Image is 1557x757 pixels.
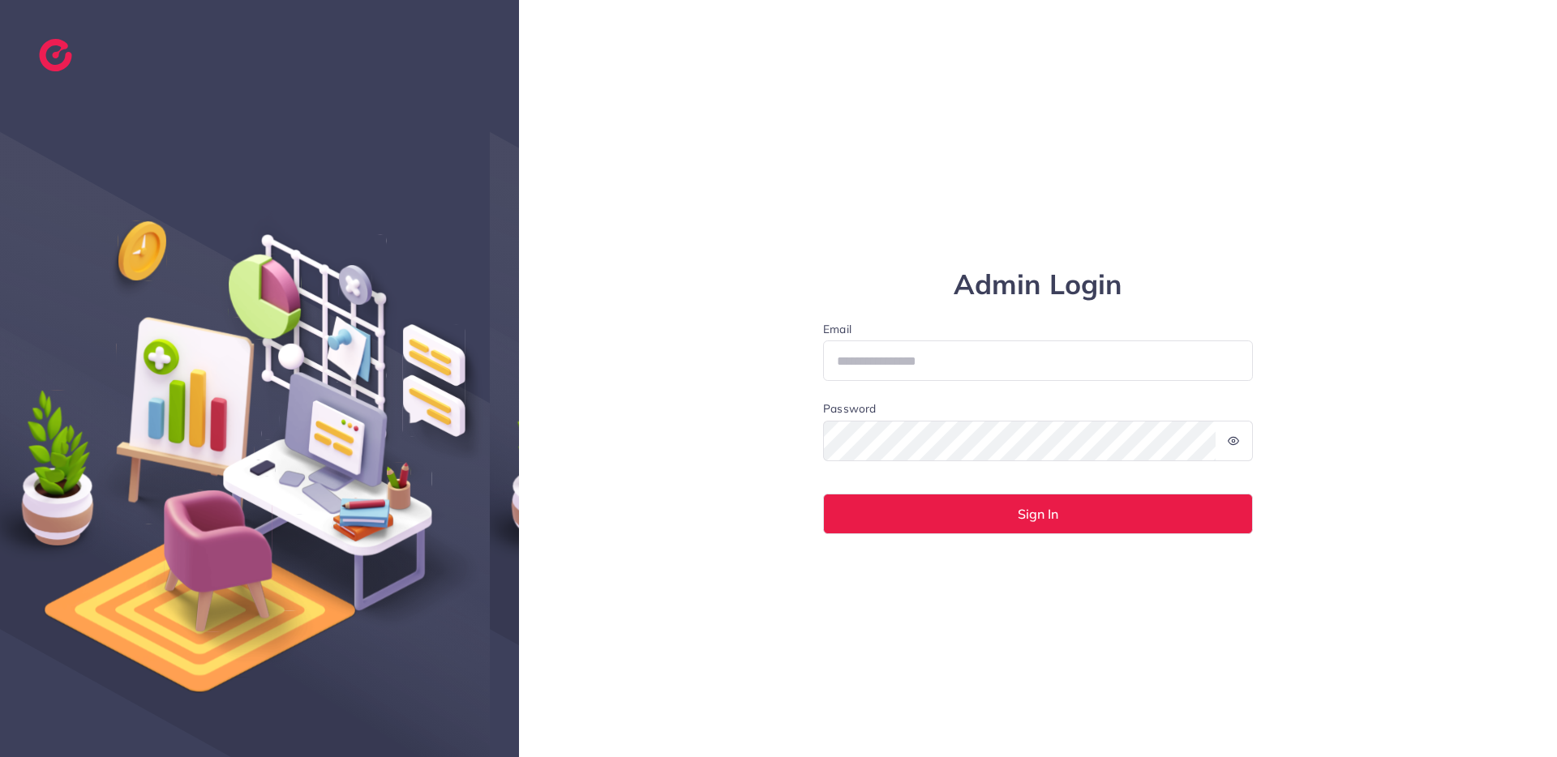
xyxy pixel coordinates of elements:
[823,400,876,417] label: Password
[823,268,1253,302] h1: Admin Login
[823,494,1253,534] button: Sign In
[39,39,72,71] img: logo
[1018,507,1058,520] span: Sign In
[823,321,1253,337] label: Email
